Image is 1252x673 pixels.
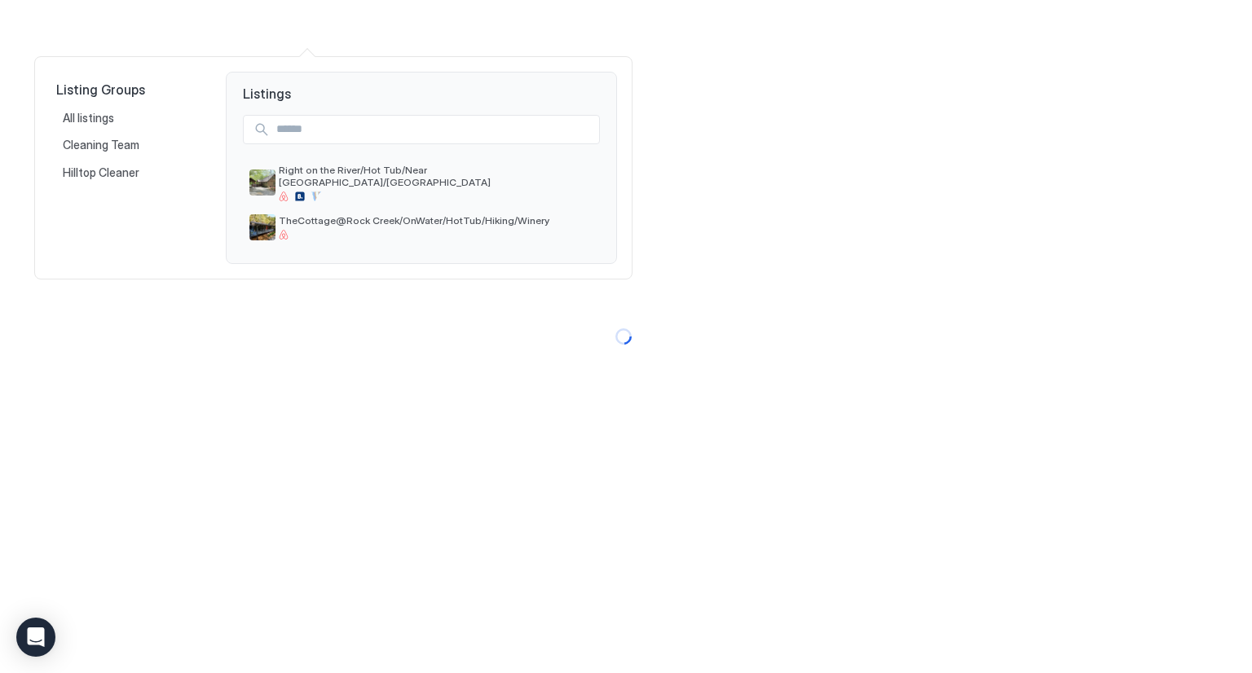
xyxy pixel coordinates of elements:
[16,618,55,657] div: Open Intercom Messenger
[279,164,593,188] span: Right on the River/Hot Tub/Near [GEOGRAPHIC_DATA]/[GEOGRAPHIC_DATA]
[249,214,276,240] div: listing image
[227,73,616,102] span: Listings
[63,165,142,180] span: Hilltop Cleaner
[249,169,276,196] div: listing image
[63,111,117,125] span: All listings
[279,214,593,227] span: TheCottage@Rock Creek/OnWater/HotTub/Hiking/Winery
[63,138,142,152] span: Cleaning Team
[56,81,200,98] span: Listing Groups
[270,116,599,143] input: Input Field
